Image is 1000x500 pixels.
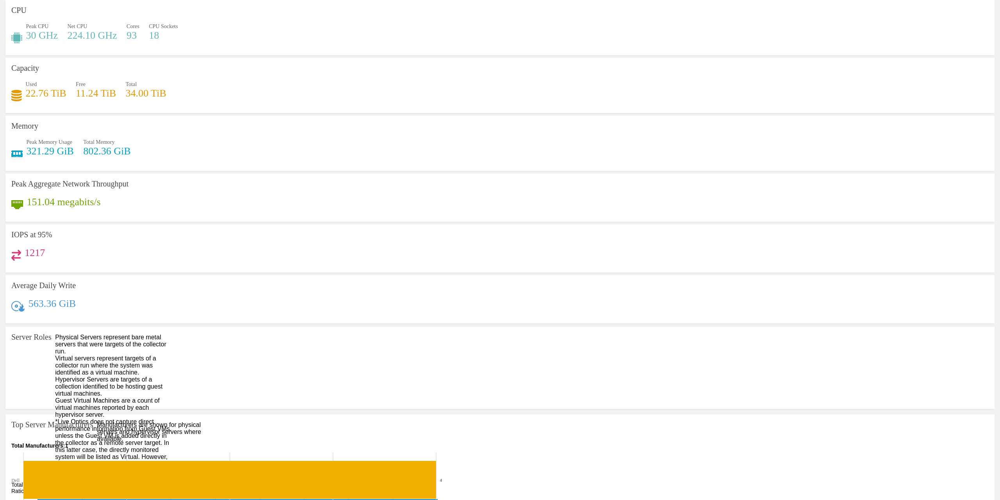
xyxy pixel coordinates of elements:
span: Peak Memory Usage [26,139,72,145]
span: Total Memory [83,139,114,145]
span: Total [126,81,137,87]
h4: 93 [127,30,139,41]
h4: Total Manufacturers: [11,443,989,449]
h4: 151.04 megabits/s [27,196,100,208]
span: Cores [127,23,139,29]
h4: 22.76 TiB [25,88,66,99]
h4: 18 [149,30,178,41]
h3: Memory [11,122,38,131]
h3: Capacity [11,64,39,73]
h3: IOPS at 95% [11,230,52,239]
p: *Live Optics does not capture direct performance information from Guest VMs, unless the Guest VM ... [55,418,172,482]
text: Dell [11,478,20,483]
h3: Peak Aggregate Network Throughput [11,179,129,188]
span: Net CPU [68,23,87,29]
span: CPU Sockets [149,23,178,29]
h4: 11.24 TiB [76,88,116,99]
h4: 321.29 GiB [26,145,73,157]
h3: Average Daily Write [11,281,76,290]
span: Free [76,81,86,87]
span: Peak CPU [26,23,48,29]
span: Used [25,81,37,87]
h4: 30 GHz [26,30,58,41]
p: Manufacturers are shown for physical servers and hypervisor servers where available. [97,421,214,443]
h4: 563.36 GiB [29,298,76,310]
p: Virtual servers represent targets of a collector run where the system was identified as a virtual... [55,355,172,376]
p: Hypervisor Servers are targets of a collection identified to be hosting guest virtual machines. [55,376,172,397]
span: 1 [65,443,68,449]
h4: 34.00 TiB [126,88,166,99]
h3: Top Server Manufacturers [11,420,93,429]
h3: CPU [11,6,27,15]
p: Physical Servers represent bare metal servers that were targets of the collector run. [55,334,172,355]
h4: 224.10 GHz [68,30,117,41]
text: 4 [440,478,442,482]
h4: 802.36 GiB [83,145,130,157]
h3: Server Roles [11,333,52,342]
p: Guest Virtual Machines are a count of virtual machines reported by each hypervisor server. [55,397,172,418]
h4: 1217 [25,247,45,259]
